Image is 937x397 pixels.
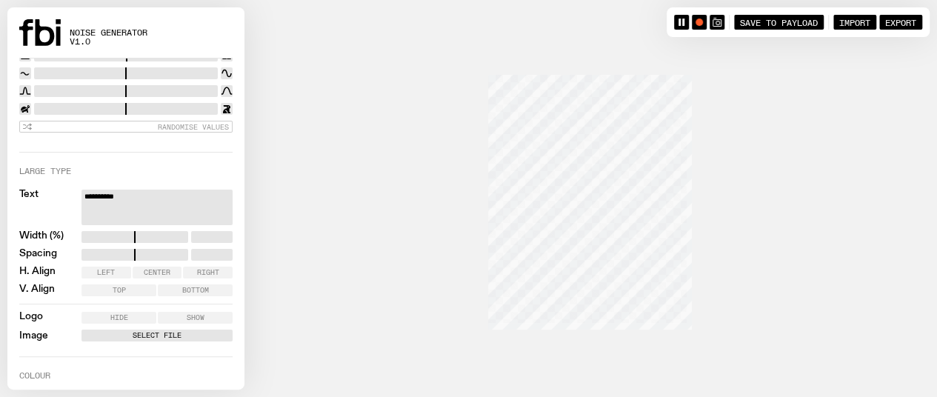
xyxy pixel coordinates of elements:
label: Logo [19,312,43,324]
span: Left [97,269,115,276]
span: Hide [110,314,128,321]
label: Select File [84,330,230,341]
span: Center [144,269,170,276]
label: H. Align [19,267,56,278]
label: Colour [19,372,50,380]
label: Width (%) [19,231,64,243]
button: Import [833,15,876,30]
label: Text [19,190,39,225]
span: v1.0 [70,38,147,46]
span: Save to Payload [740,17,818,27]
button: Export [879,15,922,30]
button: Randomise Values [19,121,233,133]
span: Right [197,269,219,276]
span: Top [113,287,126,294]
span: Bottom [182,287,209,294]
span: Import [839,17,870,27]
label: Large Type [19,167,71,176]
label: Image [19,331,48,341]
span: Noise Generator [70,29,147,37]
label: V. Align [19,284,55,296]
label: Spacing [19,249,57,261]
span: Export [885,17,916,27]
span: Randomise Values [158,123,229,131]
button: Save to Payload [734,15,824,30]
span: Show [187,314,204,321]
